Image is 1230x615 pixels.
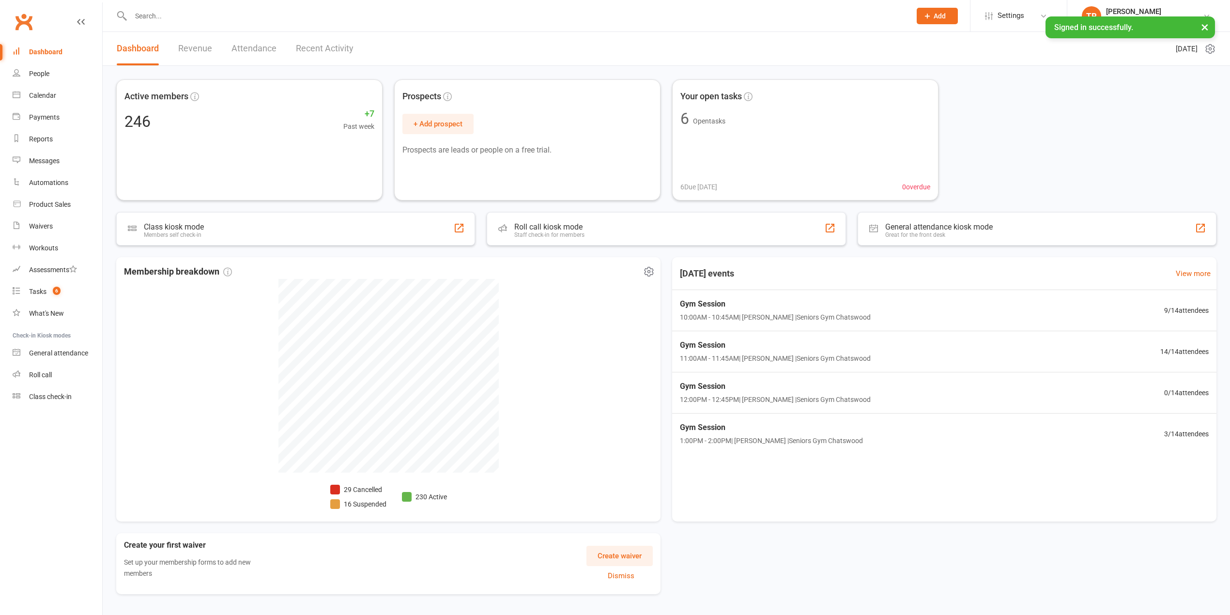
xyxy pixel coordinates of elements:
[680,421,863,434] span: Gym Session
[680,339,871,352] span: Gym Session
[13,128,102,150] a: Reports
[1160,346,1209,357] span: 14 / 14 attendees
[680,353,871,364] span: 11:00AM - 11:45AM | [PERSON_NAME] | Seniors Gym Chatswood
[586,546,653,566] button: Create waiver
[13,150,102,172] a: Messages
[1196,16,1214,37] button: ×
[998,5,1024,27] span: Settings
[29,309,64,317] div: What's New
[117,32,159,65] a: Dashboard
[13,303,102,324] a: What's New
[680,380,871,393] span: Gym Session
[917,8,958,24] button: Add
[144,222,204,231] div: Class kiosk mode
[13,85,102,107] a: Calendar
[13,172,102,194] a: Automations
[693,117,725,125] span: Open tasks
[29,70,49,77] div: People
[13,386,102,408] a: Class kiosk mode
[178,32,212,65] a: Revenue
[13,259,102,281] a: Assessments
[885,222,993,231] div: General attendance kiosk mode
[589,570,653,582] button: Dismiss
[296,32,354,65] a: Recent Activity
[29,349,88,357] div: General attendance
[402,144,652,156] p: Prospects are leads or people on a free trial.
[13,194,102,215] a: Product Sales
[29,179,68,186] div: Automations
[885,231,993,238] div: Great for the front desk
[680,394,871,405] span: 12:00PM - 12:45PM | [PERSON_NAME] | Seniors Gym Chatswood
[124,265,232,279] span: Membership breakdown
[402,114,474,134] button: + Add prospect
[13,237,102,259] a: Workouts
[144,231,204,238] div: Members self check-in
[934,12,946,20] span: Add
[29,222,53,230] div: Waivers
[1176,268,1211,279] a: View more
[680,435,863,446] span: 1:00PM - 2:00PM | [PERSON_NAME] | Seniors Gym Chatswood
[343,121,374,132] span: Past week
[514,231,584,238] div: Staff check-in for members
[231,32,277,65] a: Attendance
[29,244,58,252] div: Workouts
[13,107,102,128] a: Payments
[29,157,60,165] div: Messages
[343,107,374,121] span: +7
[680,312,871,323] span: 10:00AM - 10:45AM | [PERSON_NAME] | Seniors Gym Chatswood
[680,90,742,104] span: Your open tasks
[13,342,102,364] a: General attendance kiosk mode
[1164,429,1209,439] span: 3 / 14 attendees
[1054,23,1133,32] span: Signed in successfully.
[1106,7,1203,16] div: [PERSON_NAME]
[128,9,904,23] input: Search...
[1106,16,1203,25] div: Uniting Seniors Gym Chatswood
[1082,6,1101,26] div: TR
[902,182,930,192] span: 0 overdue
[124,90,188,104] span: Active members
[402,90,441,104] span: Prospects
[402,492,447,502] li: 230 Active
[330,499,386,509] li: 16 Suspended
[12,10,36,34] a: Clubworx
[124,114,151,129] div: 246
[29,113,60,121] div: Payments
[330,484,386,495] li: 29 Cancelled
[29,48,62,56] div: Dashboard
[29,200,71,208] div: Product Sales
[29,393,72,400] div: Class check-in
[680,182,717,192] span: 6 Due [DATE]
[13,41,102,63] a: Dashboard
[29,288,46,295] div: Tasks
[29,266,77,274] div: Assessments
[13,281,102,303] a: Tasks 6
[13,63,102,85] a: People
[514,222,584,231] div: Roll call kiosk mode
[29,135,53,143] div: Reports
[672,265,742,282] h3: [DATE] events
[680,298,871,310] span: Gym Session
[13,364,102,386] a: Roll call
[680,111,689,126] div: 6
[29,92,56,99] div: Calendar
[1176,43,1198,55] span: [DATE]
[124,557,265,579] p: Set up your membership forms to add new members
[1164,305,1209,316] span: 9 / 14 attendees
[29,371,52,379] div: Roll call
[13,215,102,237] a: Waivers
[1164,387,1209,398] span: 0 / 14 attendees
[53,287,61,295] span: 6
[124,541,280,550] h3: Create your first waiver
